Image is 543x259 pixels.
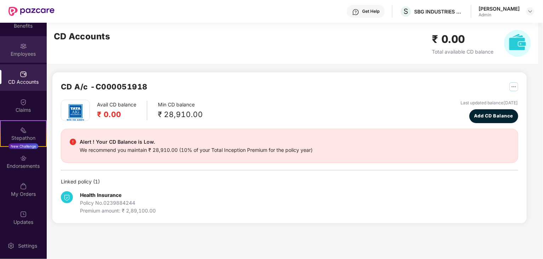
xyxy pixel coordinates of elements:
[504,30,531,57] img: svg+xml;base64,PHN2ZyB4bWxucz0iaHR0cDovL3d3dy53My5vcmcvMjAwMC9zdmciIHhtbG5zOnhsaW5rPSJodHRwOi8vd3...
[158,101,203,120] div: Min CD balance
[20,211,27,218] img: svg+xml;base64,PHN2ZyBpZD0iVXBkYXRlZCIgeG1sbnM9Imh0dHA6Ly93d3cudzMub3JnLzIwMDAvc3ZnIiB3aWR0aD0iMj...
[70,139,76,145] img: svg+xml;base64,PHN2ZyBpZD0iRGFuZ2VyX2FsZXJ0IiBkYXRhLW5hbWU9IkRhbmdlciBhbGVydCIgeG1sbnM9Imh0dHA6Ly...
[362,9,379,14] div: Get Help
[97,101,147,120] div: Avail CD balance
[469,109,518,123] button: Add CD Balance
[414,8,464,15] div: SBG INDUSTRIES PRIVATE LIMITED
[63,100,88,125] img: tatag.png
[80,138,313,146] div: Alert ! Your CD Balance is Low.
[461,100,518,106] div: Last updated balance [DATE]
[16,242,39,249] div: Settings
[20,183,27,190] img: svg+xml;base64,PHN2ZyBpZD0iTXlfT3JkZXJzIiBkYXRhLW5hbWU9Ik15IE9yZGVycyIgeG1sbnM9Imh0dHA6Ly93d3cudz...
[8,143,38,149] div: New Challenge
[54,30,110,43] h2: CD Accounts
[8,7,55,16] img: New Pazcare Logo
[20,155,27,162] img: svg+xml;base64,PHN2ZyBpZD0iRW5kb3JzZW1lbnRzIiB4bWxucz0iaHR0cDovL3d3dy53My5vcmcvMjAwMC9zdmciIHdpZH...
[158,109,203,120] div: ₹ 28,910.00
[20,71,27,78] img: svg+xml;base64,PHN2ZyBpZD0iQ0RfQWNjb3VudHMiIGRhdGEtbmFtZT0iQ0QgQWNjb3VudHMiIHhtbG5zPSJodHRwOi8vd3...
[479,5,520,12] div: [PERSON_NAME]
[432,49,493,55] span: Total available CD balance
[509,82,518,91] img: svg+xml;base64,PHN2ZyB4bWxucz0iaHR0cDovL3d3dy53My5vcmcvMjAwMC9zdmciIHdpZHRoPSIyNSIgaGVpZ2h0PSIyNS...
[61,81,148,93] h2: CD A/c - C000051918
[404,7,408,16] span: S
[80,192,121,198] b: Health Insurance
[20,127,27,134] img: svg+xml;base64,PHN2ZyB4bWxucz0iaHR0cDovL3d3dy53My5vcmcvMjAwMC9zdmciIHdpZHRoPSIyMSIgaGVpZ2h0PSIyMC...
[479,12,520,18] div: Admin
[80,146,313,154] div: We recommend you maintain ₹ 28,910.00 (10% of your Total Inception Premium for the policy year)
[20,99,27,106] img: svg+xml;base64,PHN2ZyBpZD0iQ2xhaW0iIHhtbG5zPSJodHRwOi8vd3d3LnczLm9yZy8yMDAwL3N2ZyIgd2lkdGg9IjIwIi...
[432,31,493,48] h2: ₹ 0.00
[1,134,46,142] div: Stepathon
[527,9,533,14] img: svg+xml;base64,PHN2ZyBpZD0iRHJvcGRvd24tMzJ4MzIiIHhtbG5zPSJodHRwOi8vd3d3LnczLm9yZy8yMDAwL3N2ZyIgd2...
[20,43,27,50] img: svg+xml;base64,PHN2ZyBpZD0iRW1wbG95ZWVzIiB4bWxucz0iaHR0cDovL3d3dy53My5vcmcvMjAwMC9zdmciIHdpZHRoPS...
[80,207,156,215] div: Premium amount: ₹ 2,89,100.00
[61,178,518,186] div: Linked policy ( 1 )
[97,109,136,120] h2: ₹ 0.00
[7,242,15,249] img: svg+xml;base64,PHN2ZyBpZD0iU2V0dGluZy0yMHgyMCIgeG1sbnM9Imh0dHA6Ly93d3cudzMub3JnLzIwMDAvc3ZnIiB3aW...
[352,9,359,16] img: svg+xml;base64,PHN2ZyBpZD0iSGVscC0zMngzMiIgeG1sbnM9Imh0dHA6Ly93d3cudzMub3JnLzIwMDAvc3ZnIiB3aWR0aD...
[474,112,513,120] span: Add CD Balance
[80,199,156,207] div: Policy No. 0239884244
[61,191,73,203] img: svg+xml;base64,PHN2ZyB4bWxucz0iaHR0cDovL3d3dy53My5vcmcvMjAwMC9zdmciIHdpZHRoPSIzNCIgaGVpZ2h0PSIzNC...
